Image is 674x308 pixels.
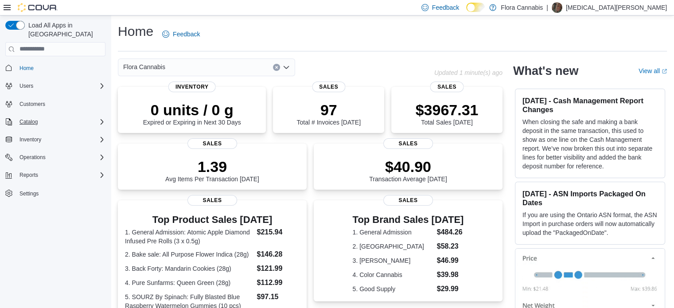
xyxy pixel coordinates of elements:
[353,285,433,293] dt: 5. Good Supply
[16,134,105,145] span: Inventory
[437,227,464,238] dd: $484.26
[353,270,433,279] dt: 4. Color Cannabis
[566,2,667,13] p: [MEDICAL_DATA][PERSON_NAME]
[546,2,548,13] p: |
[19,154,46,161] span: Operations
[19,172,38,179] span: Reports
[273,64,280,71] button: Clear input
[416,101,479,119] p: $3967.31
[257,277,299,288] dd: $112.99
[187,138,237,149] span: Sales
[125,264,253,273] dt: 3. Back Forty: Mandarin Cookies (28g)
[501,2,543,13] p: Flora Cannabis
[19,118,38,125] span: Catalog
[16,170,42,180] button: Reports
[16,188,42,199] a: Settings
[16,81,37,91] button: Users
[2,62,109,74] button: Home
[16,117,41,127] button: Catalog
[353,242,433,251] dt: 2. [GEOGRAPHIC_DATA]
[165,158,259,175] p: 1.39
[434,69,503,76] p: Updated 1 minute(s) ago
[123,62,165,72] span: Flora Cannabis
[432,3,459,12] span: Feedback
[2,116,109,128] button: Catalog
[296,101,360,119] p: 97
[19,82,33,90] span: Users
[19,136,41,143] span: Inventory
[2,133,109,146] button: Inventory
[125,278,253,287] dt: 4. Pure Sunfarms: Queen Green (28g)
[16,170,105,180] span: Reports
[522,189,658,207] h3: [DATE] - ASN Imports Packaged On Dates
[2,80,109,92] button: Users
[19,101,45,108] span: Customers
[353,256,433,265] dt: 3. [PERSON_NAME]
[662,69,667,74] svg: External link
[312,82,345,92] span: Sales
[437,255,464,266] dd: $46.99
[2,187,109,199] button: Settings
[2,151,109,164] button: Operations
[16,62,105,74] span: Home
[143,101,241,126] div: Expired or Expiring in Next 30 Days
[168,82,216,92] span: Inventory
[16,117,105,127] span: Catalog
[437,269,464,280] dd: $39.98
[257,263,299,274] dd: $121.99
[187,195,237,206] span: Sales
[437,284,464,294] dd: $29.99
[125,250,253,259] dt: 2. Bake sale: All Purpose Flower Indica (28g)
[2,169,109,181] button: Reports
[143,101,241,119] p: 0 units / 0 g
[159,25,203,43] a: Feedback
[522,211,658,237] p: If you are using the Ontario ASN format, the ASN Import in purchase orders will now automatically...
[125,214,300,225] h3: Top Product Sales [DATE]
[383,195,433,206] span: Sales
[118,23,153,40] h1: Home
[552,2,562,13] div: Nikita Coles
[383,138,433,149] span: Sales
[296,101,360,126] div: Total # Invoices [DATE]
[639,67,667,74] a: View allExternal link
[16,63,37,74] a: Home
[369,158,447,183] div: Transaction Average [DATE]
[257,292,299,302] dd: $97.15
[16,187,105,199] span: Settings
[165,158,259,183] div: Avg Items Per Transaction [DATE]
[522,96,658,114] h3: [DATE] - Cash Management Report Changes
[257,249,299,260] dd: $146.28
[369,158,447,175] p: $40.90
[5,58,105,223] nav: Complex example
[16,81,105,91] span: Users
[19,65,34,72] span: Home
[18,3,58,12] img: Cova
[173,30,200,39] span: Feedback
[257,227,299,238] dd: $215.94
[125,228,253,246] dt: 1. General Admission: Atomic Apple Diamond Infused Pre Rolls (3 x 0.5g)
[466,3,485,12] input: Dark Mode
[353,228,433,237] dt: 1. General Admission
[16,152,49,163] button: Operations
[513,64,578,78] h2: What's new
[522,117,658,171] p: When closing the safe and making a bank deposit in the same transaction, this used to show as one...
[437,241,464,252] dd: $58.23
[25,21,105,39] span: Load All Apps in [GEOGRAPHIC_DATA]
[353,214,464,225] h3: Top Brand Sales [DATE]
[16,134,45,145] button: Inventory
[16,98,105,109] span: Customers
[2,97,109,110] button: Customers
[16,152,105,163] span: Operations
[19,190,39,197] span: Settings
[283,64,290,71] button: Open list of options
[430,82,464,92] span: Sales
[16,99,49,109] a: Customers
[416,101,479,126] div: Total Sales [DATE]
